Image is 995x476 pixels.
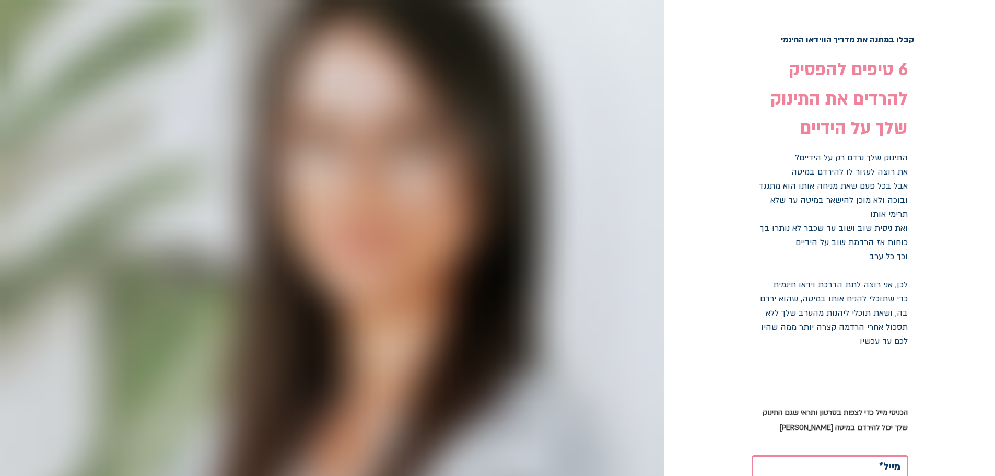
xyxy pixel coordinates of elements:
[760,223,908,248] span: ואת ניסית שוב ושוב עד שכבר לא נותרו בך כוחות אז הרדמת שוב על הידיים
[760,293,908,347] span: כדי שתוכלי להניח אותו במיטה, שהוא ירדם בה, ושאת תוכלי ליהנות מהערב שלך ללא תסכול אחרי הרדמה קצרה ...
[869,251,908,262] span: וכך כל ערב
[758,180,908,220] span: אבל בכל פעם שאת מניחה אותו הוא מתנגד ובוכה ולא מוכן להישאר במיטה עד שלא תרימי אותו
[763,408,908,433] span: הכניסי מייל כדי לצפות בסרטון ותראי שגם התינוק שלך יכול להירדם במיטה [PERSON_NAME]
[791,166,908,178] span: את רוצה לעזור לו להירדם במיטה
[781,34,914,45] span: קבלו במתנה את מדריך הווידאו החינמי
[795,152,908,164] span: התינוק שלך נרדם רק על הידיים?
[770,58,908,140] span: 6 טיפים להפסיק להרדים את התינוק שלך על הידיים
[773,279,908,291] span: לכן, אני רוצה לתת הדרכת וידאו חינמית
